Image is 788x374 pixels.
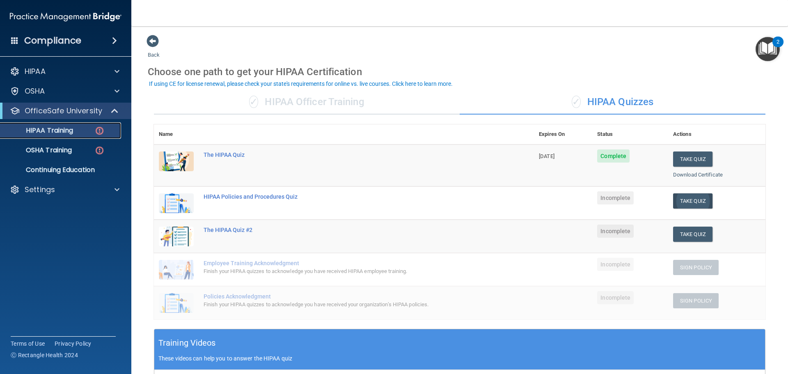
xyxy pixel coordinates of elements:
p: HIPAA [25,67,46,76]
span: Ⓒ Rectangle Health 2024 [11,351,78,359]
a: Terms of Use [11,340,45,348]
div: HIPAA Quizzes [460,90,765,115]
th: Actions [668,124,765,145]
span: Incomplete [597,291,634,304]
button: Open Resource Center, 2 new notifications [756,37,780,61]
img: danger-circle.6113f641.png [94,145,105,156]
button: Take Quiz [673,227,712,242]
div: Employee Training Acknowledgment [204,260,493,266]
a: HIPAA [10,67,119,76]
a: Download Certificate [673,172,723,178]
span: ✓ [249,96,258,108]
div: If using CE for license renewal, please check your state's requirements for online vs. live cours... [149,81,453,87]
a: Settings [10,185,119,195]
div: HIPAA Officer Training [154,90,460,115]
button: If using CE for license renewal, please check your state's requirements for online vs. live cours... [148,80,454,88]
img: PMB logo [10,9,121,25]
a: OSHA [10,86,119,96]
span: ✓ [572,96,581,108]
button: Take Quiz [673,193,712,209]
div: HIPAA Policies and Procedures Quiz [204,193,493,200]
a: OfficeSafe University [10,106,119,116]
th: Expires On [534,124,592,145]
p: Continuing Education [5,166,117,174]
a: Back [148,42,160,58]
h4: Compliance [24,35,81,46]
iframe: Drift Widget Chat Controller [747,317,778,349]
span: Incomplete [597,258,634,271]
div: Finish your HIPAA quizzes to acknowledge you have received HIPAA employee training. [204,266,493,276]
p: OfficeSafe University [25,106,102,116]
p: These videos can help you to answer the HIPAA quiz [158,355,761,362]
div: Policies Acknowledgment [204,293,493,300]
div: Choose one path to get your HIPAA Certification [148,60,772,84]
span: Incomplete [597,191,634,204]
h5: Training Videos [158,336,216,350]
div: The HIPAA Quiz [204,151,493,158]
img: danger-circle.6113f641.png [94,126,105,136]
p: OSHA Training [5,146,72,154]
button: Take Quiz [673,151,712,167]
th: Status [592,124,668,145]
span: Incomplete [597,225,634,238]
p: Settings [25,185,55,195]
button: Sign Policy [673,260,719,275]
p: HIPAA Training [5,126,73,135]
button: Sign Policy [673,293,719,308]
p: OSHA [25,86,45,96]
span: Complete [597,149,630,163]
th: Name [154,124,199,145]
span: [DATE] [539,153,554,159]
div: The HIPAA Quiz #2 [204,227,493,233]
div: Finish your HIPAA quizzes to acknowledge you have received your organization’s HIPAA policies. [204,300,493,310]
div: 2 [777,42,779,53]
a: Privacy Policy [55,340,92,348]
